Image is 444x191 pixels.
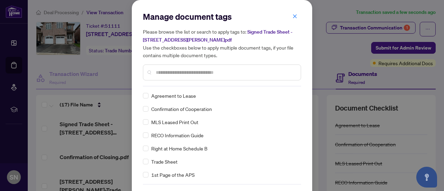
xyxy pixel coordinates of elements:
[143,11,301,22] h2: Manage document tags
[416,167,437,188] button: Open asap
[151,158,178,165] span: Trade Sheet
[151,131,204,139] span: RECO Information Guide
[151,118,198,126] span: MLS Leased Print Out
[151,92,196,99] span: Agreement to Lease
[292,14,297,19] span: close
[151,145,207,152] span: Right at Home Schedule B
[143,28,301,59] h5: Please browse the list or search to apply tags to: Use the checkboxes below to apply multiple doc...
[151,105,212,113] span: Confirmation of Cooperation
[151,171,195,179] span: 1st Page of the APS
